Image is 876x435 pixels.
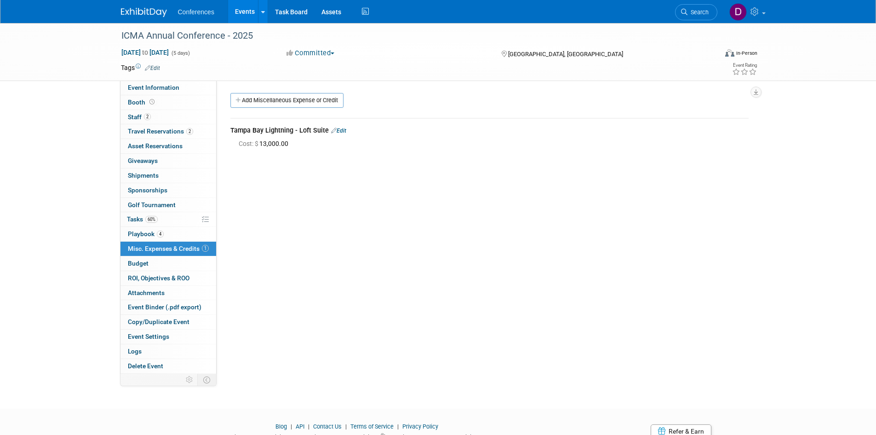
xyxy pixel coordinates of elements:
[148,99,156,105] span: Booth not reserved yet
[144,113,151,120] span: 2
[128,303,201,311] span: Event Binder (.pdf export)
[121,8,167,17] img: ExhibitDay
[120,198,216,212] a: Golf Tournament
[239,140,292,147] span: 13,000.00
[120,286,216,300] a: Attachments
[128,230,164,238] span: Playbook
[118,28,704,44] div: ICMA Annual Conference - 2025
[128,289,165,296] span: Attachments
[128,84,179,91] span: Event Information
[186,128,193,135] span: 2
[128,201,176,209] span: Golf Tournament
[128,128,193,135] span: Travel Reservations
[145,65,160,71] a: Edit
[141,49,149,56] span: to
[145,216,158,223] span: 60%
[343,423,349,430] span: |
[508,51,623,58] span: [GEOGRAPHIC_DATA], [GEOGRAPHIC_DATA]
[402,423,438,430] a: Privacy Policy
[128,318,189,325] span: Copy/Duplicate Event
[736,50,757,57] div: In-Person
[157,231,164,238] span: 4
[120,300,216,314] a: Event Binder (.pdf export)
[120,168,216,183] a: Shipments
[128,157,158,164] span: Giveaways
[663,48,758,62] div: Event Format
[197,374,216,386] td: Toggle Event Tabs
[128,274,189,282] span: ROI, Objectives & ROO
[120,212,216,226] a: Tasks60%
[120,359,216,373] a: Delete Event
[350,423,394,430] a: Terms of Service
[128,172,159,179] span: Shipments
[729,3,747,21] img: Diane Arabia
[120,154,216,168] a: Giveaways
[120,271,216,285] a: ROI, Objectives & ROO
[331,128,346,134] a: Edit
[128,142,183,150] span: Asset Reservations
[283,48,338,58] button: Committed
[120,81,216,95] a: Event Information
[275,423,287,430] a: Blog
[687,9,709,16] span: Search
[120,315,216,329] a: Copy/Duplicate Event
[128,348,142,355] span: Logs
[120,330,216,344] a: Event Settings
[296,423,304,430] a: API
[306,423,312,430] span: |
[128,333,169,340] span: Event Settings
[288,423,294,430] span: |
[120,95,216,110] a: Booth
[121,48,169,57] span: [DATE] [DATE]
[230,93,344,108] a: Add Miscellaneous Expense or Credit
[120,110,216,124] a: Staff2
[732,63,757,68] div: Event Rating
[128,113,151,121] span: Staff
[120,124,216,139] a: Travel Reservations2
[395,423,401,430] span: |
[120,344,216,359] a: Logs
[128,99,156,106] span: Booth
[128,362,163,370] span: Delete Event
[725,49,734,57] img: Format-Inperson.png
[313,423,342,430] a: Contact Us
[127,215,158,223] span: Tasks
[182,374,198,386] td: Personalize Event Tab Strip
[120,227,216,241] a: Playbook4
[128,245,209,252] span: Misc. Expenses & Credits
[120,139,216,153] a: Asset Reservations
[171,50,190,56] span: (5 days)
[120,256,216,271] a: Budget
[230,126,749,137] div: Tampa Bay Lightning - Loft Suite
[128,260,149,267] span: Budget
[121,63,160,72] td: Tags
[202,245,209,252] span: 1
[178,8,214,16] span: Conferences
[128,186,167,194] span: Sponsorships
[239,140,259,147] span: Cost: $
[120,242,216,256] a: Misc. Expenses & Credits1
[675,4,717,20] a: Search
[120,183,216,197] a: Sponsorships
